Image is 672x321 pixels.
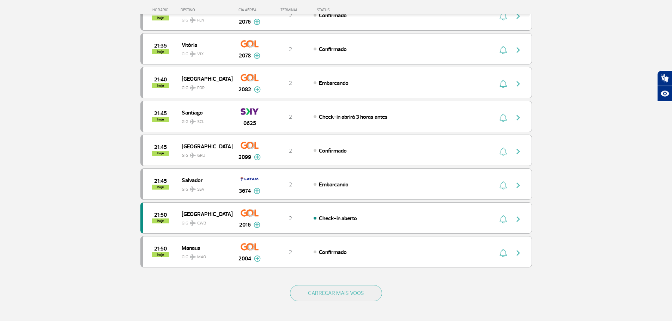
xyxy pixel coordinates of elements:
[500,181,507,190] img: sino-painel-voo.svg
[154,77,167,82] span: 2025-09-30 21:40:00
[243,119,256,128] span: 0625
[657,86,672,101] button: Abrir recursos assistivos.
[254,19,260,25] img: mais-info-painel-voo.svg
[289,80,292,87] span: 2
[313,8,371,12] div: STATUS
[319,147,347,154] span: Confirmado
[254,222,260,228] img: mais-info-painel-voo.svg
[514,80,522,88] img: seta-direita-painel-voo.svg
[238,85,251,94] span: 2082
[239,18,251,26] span: 2076
[190,254,196,260] img: destiny_airplane.svg
[182,149,227,159] span: GIG
[182,250,227,260] span: GIG
[239,221,251,229] span: 2016
[154,145,167,150] span: 2025-09-30 21:45:00
[182,115,227,125] span: GIG
[197,119,204,125] span: SCL
[238,254,251,263] span: 2004
[190,119,196,124] img: destiny_airplane.svg
[182,142,227,151] span: [GEOGRAPHIC_DATA]
[514,113,522,122] img: seta-direita-painel-voo.svg
[238,153,251,161] span: 2099
[190,17,196,23] img: destiny_airplane.svg
[182,243,227,252] span: Manaus
[500,113,507,122] img: sino-painel-voo.svg
[514,181,522,190] img: seta-direita-painel-voo.svg
[500,147,507,156] img: sino-painel-voo.svg
[319,249,347,256] span: Confirmado
[254,255,261,262] img: mais-info-painel-voo.svg
[254,154,261,160] img: mais-info-painel-voo.svg
[289,249,292,256] span: 2
[319,80,349,87] span: Embarcando
[319,181,349,188] span: Embarcando
[289,147,292,154] span: 2
[254,86,261,93] img: mais-info-painel-voo.svg
[197,186,204,193] span: SSA
[152,151,169,156] span: hoje
[182,216,227,227] span: GIG
[182,13,227,24] span: GIG
[197,85,205,91] span: FOR
[190,186,196,192] img: destiny_airplane.svg
[152,218,169,223] span: hoje
[290,285,382,301] button: CARREGAR MAIS VOOS
[182,74,227,83] span: [GEOGRAPHIC_DATA]
[500,215,507,223] img: sino-painel-voo.svg
[154,111,167,116] span: 2025-09-30 21:45:00
[182,40,227,49] span: Vitória
[514,46,522,54] img: seta-direita-painel-voo.svg
[182,47,227,57] span: GIG
[657,70,672,86] button: Abrir tradutor de língua de sinais.
[190,220,196,226] img: destiny_airplane.svg
[197,220,206,227] span: CWB
[182,209,227,218] span: [GEOGRAPHIC_DATA]
[154,212,167,217] span: 2025-09-30 21:50:00
[239,187,251,195] span: 3674
[182,175,227,185] span: Salvador
[190,153,196,158] img: destiny_airplane.svg
[152,16,169,20] span: hoje
[197,153,205,159] span: GRU
[289,46,292,53] span: 2
[154,246,167,251] span: 2025-09-30 21:50:00
[197,51,204,57] span: VIX
[319,113,388,121] span: Check-in abrirá 3 horas antes
[514,215,522,223] img: seta-direita-painel-voo.svg
[514,249,522,257] img: seta-direita-painel-voo.svg
[254,53,260,59] img: mais-info-painel-voo.svg
[152,185,169,190] span: hoje
[267,8,313,12] div: TERMINAL
[154,43,167,48] span: 2025-09-30 21:35:00
[319,12,347,19] span: Confirmado
[152,252,169,257] span: hoje
[289,181,292,188] span: 2
[500,249,507,257] img: sino-painel-voo.svg
[657,70,672,101] div: Plugin de acessibilidade da Hand Talk.
[190,51,196,57] img: destiny_airplane.svg
[289,113,292,121] span: 2
[181,8,232,12] div: DESTINO
[254,188,260,194] img: mais-info-painel-voo.svg
[152,83,169,88] span: hoje
[143,8,181,12] div: HORÁRIO
[197,17,204,24] span: FLN
[197,254,206,260] span: MAO
[154,179,167,184] span: 2025-09-30 21:45:00
[182,183,227,193] span: GIG
[319,46,347,53] span: Confirmado
[289,12,292,19] span: 2
[289,215,292,222] span: 2
[232,8,267,12] div: CIA AÉREA
[500,46,507,54] img: sino-painel-voo.svg
[152,117,169,122] span: hoje
[239,51,251,60] span: 2078
[182,108,227,117] span: Santiago
[319,215,357,222] span: Check-in aberto
[190,85,196,91] img: destiny_airplane.svg
[514,147,522,156] img: seta-direita-painel-voo.svg
[500,80,507,88] img: sino-painel-voo.svg
[152,49,169,54] span: hoje
[182,81,227,91] span: GIG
